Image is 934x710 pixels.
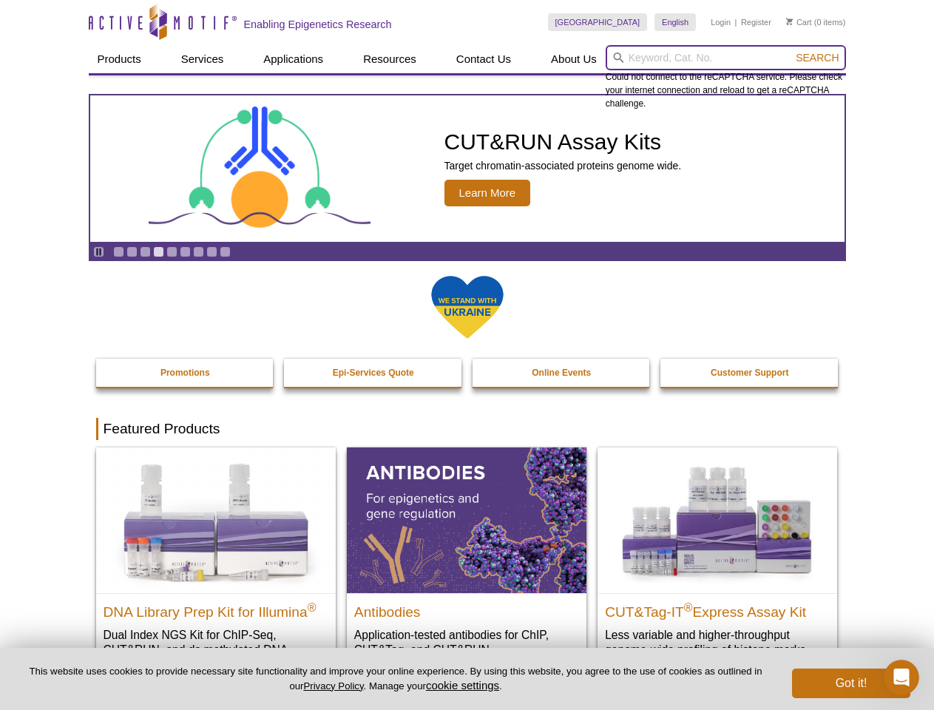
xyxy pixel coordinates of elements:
[354,598,579,620] h2: Antibodies
[244,18,392,31] h2: Enabling Epigenetics Research
[354,45,425,73] a: Resources
[447,45,520,73] a: Contact Us
[193,246,204,257] a: Go to slide 7
[96,418,839,440] h2: Featured Products
[206,246,217,257] a: Go to slide 8
[104,627,328,672] p: Dual Index NGS Kit for ChIP-Seq, CUT&RUN, and ds methylated DNA assays.
[93,246,104,257] a: Toggle autoplay
[606,45,846,110] div: Could not connect to the reCAPTCHA service. Please check your internet connection and reload to g...
[791,51,843,64] button: Search
[444,180,531,206] span: Learn More
[444,159,682,172] p: Target chromatin-associated proteins genome wide.
[24,665,768,693] p: This website uses cookies to provide necessary site functionality and improve your online experie...
[254,45,332,73] a: Applications
[548,13,648,31] a: [GEOGRAPHIC_DATA]
[166,246,177,257] a: Go to slide 5
[354,627,579,657] p: Application-tested antibodies for ChIP, CUT&Tag, and CUT&RUN.
[90,95,845,242] article: CUT&RUN Assay Kits
[347,447,586,672] a: All Antibodies Antibodies Application-tested antibodies for ChIP, CUT&Tag, and CUT&RUN.
[711,17,731,27] a: Login
[430,274,504,340] img: We Stand With Ukraine
[660,359,839,387] a: Customer Support
[735,13,737,31] li: |
[96,447,336,592] img: DNA Library Prep Kit for Illumina
[426,679,499,692] button: cookie settings
[786,18,793,25] img: Your Cart
[96,359,275,387] a: Promotions
[741,17,771,27] a: Register
[149,101,370,237] img: CUT&RUN Assay Kits
[786,13,846,31] li: (0 items)
[792,669,910,698] button: Got it!
[542,45,606,73] a: About Us
[113,246,124,257] a: Go to slide 1
[473,359,652,387] a: Online Events
[172,45,233,73] a: Services
[684,601,693,613] sup: ®
[606,45,846,70] input: Keyword, Cat. No.
[605,598,830,620] h2: CUT&Tag-IT Express Assay Kit
[104,598,328,620] h2: DNA Library Prep Kit for Illumina
[347,447,586,592] img: All Antibodies
[180,246,191,257] a: Go to slide 6
[786,17,812,27] a: Cart
[153,246,164,257] a: Go to slide 4
[532,368,591,378] strong: Online Events
[160,368,210,378] strong: Promotions
[303,680,363,692] a: Privacy Policy
[90,95,845,242] a: CUT&RUN Assay Kits CUT&RUN Assay Kits Target chromatin-associated proteins genome wide. Learn More
[444,131,682,153] h2: CUT&RUN Assay Kits
[711,368,788,378] strong: Customer Support
[605,627,830,657] p: Less variable and higher-throughput genome-wide profiling of histone marks​.
[220,246,231,257] a: Go to slide 9
[284,359,463,387] a: Epi-Services Quote
[308,601,317,613] sup: ®
[796,52,839,64] span: Search
[126,246,138,257] a: Go to slide 2
[96,447,336,686] a: DNA Library Prep Kit for Illumina DNA Library Prep Kit for Illumina® Dual Index NGS Kit for ChIP-...
[884,660,919,695] iframe: Intercom live chat
[598,447,837,592] img: CUT&Tag-IT® Express Assay Kit
[140,246,151,257] a: Go to slide 3
[333,368,414,378] strong: Epi-Services Quote
[89,45,150,73] a: Products
[598,447,837,672] a: CUT&Tag-IT® Express Assay Kit CUT&Tag-IT®Express Assay Kit Less variable and higher-throughput ge...
[654,13,696,31] a: English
